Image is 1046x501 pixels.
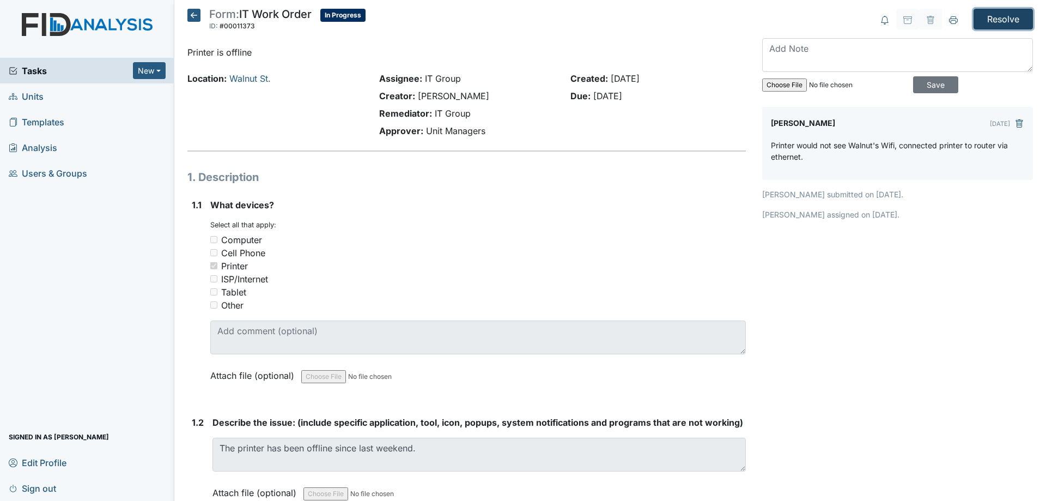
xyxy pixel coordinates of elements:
[221,273,268,286] div: ISP/Internet
[210,363,299,382] label: Attach file (optional)
[210,200,274,210] span: What devices?
[9,428,109,445] span: Signed in as [PERSON_NAME]
[212,480,301,499] label: Attach file (optional)
[762,189,1033,200] p: [PERSON_NAME] submitted on [DATE].
[221,299,244,312] div: Other
[187,169,746,185] h1: 1. Description
[229,73,271,84] a: Walnut St.
[9,480,56,497] span: Sign out
[187,73,227,84] strong: Location:
[192,198,202,212] label: 1.1
[209,9,312,33] div: IT Work Order
[593,90,622,101] span: [DATE]
[9,165,87,182] span: Users & Groups
[210,262,217,269] input: Printer
[209,8,239,21] span: Form:
[379,125,423,136] strong: Approver:
[611,73,640,84] span: [DATE]
[133,62,166,79] button: New
[426,125,485,136] span: Unit Managers
[221,233,262,246] div: Computer
[209,22,218,30] span: ID:
[320,9,366,22] span: In Progress
[974,9,1033,29] input: Resolve
[771,140,1024,162] p: Printer would not see Walnut's Wifi, connected printer to router via ethernet.
[210,249,217,256] input: Cell Phone
[210,301,217,309] input: Other
[9,113,64,130] span: Templates
[192,416,204,429] label: 1.2
[379,73,422,84] strong: Assignee:
[212,438,746,472] textarea: The printer has been offline since last weekend.
[9,139,57,156] span: Analysis
[990,120,1010,128] small: [DATE]
[913,76,958,93] input: Save
[210,236,217,243] input: Computer
[9,88,44,105] span: Units
[220,22,255,30] span: #00011373
[570,90,591,101] strong: Due:
[210,275,217,282] input: ISP/Internet
[187,46,746,59] p: Printer is offline
[210,221,276,229] small: Select all that apply:
[9,64,133,77] a: Tasks
[210,288,217,295] input: Tablet
[762,209,1033,220] p: [PERSON_NAME] assigned on [DATE].
[570,73,608,84] strong: Created:
[379,90,415,101] strong: Creator:
[435,108,471,119] span: IT Group
[9,454,66,471] span: Edit Profile
[771,116,835,131] label: [PERSON_NAME]
[221,286,246,299] div: Tablet
[379,108,432,119] strong: Remediator:
[221,259,248,273] div: Printer
[212,417,743,428] span: Describe the issue: (include specific application, tool, icon, popups, system notifications and p...
[221,246,265,259] div: Cell Phone
[418,90,489,101] span: [PERSON_NAME]
[425,73,461,84] span: IT Group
